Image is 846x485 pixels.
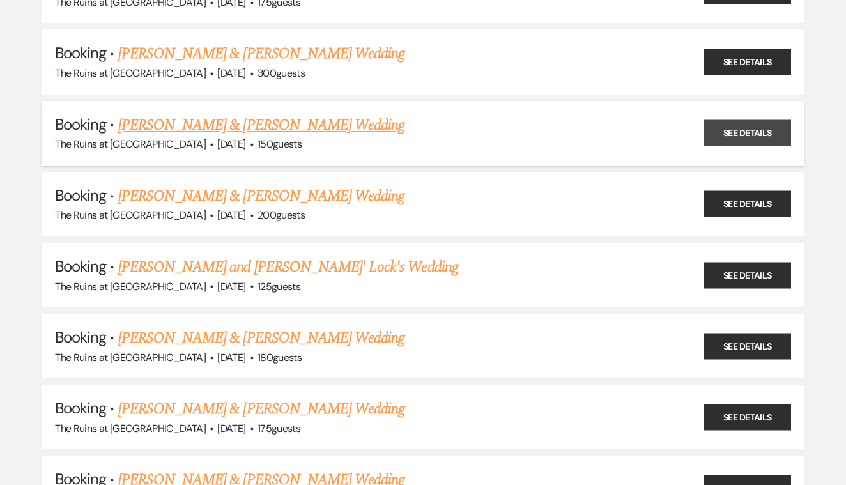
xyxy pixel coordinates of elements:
[55,280,206,293] span: The Ruins at [GEOGRAPHIC_DATA]
[118,114,404,137] a: [PERSON_NAME] & [PERSON_NAME] Wedding
[118,256,458,279] a: [PERSON_NAME] and [PERSON_NAME]' Lock's Wedding
[258,280,300,293] span: 125 guests
[217,351,245,364] span: [DATE]
[55,114,106,134] span: Booking
[55,351,206,364] span: The Ruins at [GEOGRAPHIC_DATA]
[55,327,106,347] span: Booking
[118,327,404,350] a: [PERSON_NAME] & [PERSON_NAME] Wedding
[704,120,791,146] a: See Details
[258,422,300,435] span: 175 guests
[217,137,245,151] span: [DATE]
[217,422,245,435] span: [DATE]
[704,262,791,288] a: See Details
[704,191,791,217] a: See Details
[704,49,791,75] a: See Details
[217,208,245,222] span: [DATE]
[55,66,206,80] span: The Ruins at [GEOGRAPHIC_DATA]
[258,66,305,80] span: 300 guests
[55,185,106,205] span: Booking
[55,43,106,63] span: Booking
[55,422,206,435] span: The Ruins at [GEOGRAPHIC_DATA]
[704,333,791,359] a: See Details
[118,185,404,208] a: [PERSON_NAME] & [PERSON_NAME] Wedding
[258,137,302,151] span: 150 guests
[217,66,245,80] span: [DATE]
[118,397,404,420] a: [PERSON_NAME] & [PERSON_NAME] Wedding
[55,208,206,222] span: The Ruins at [GEOGRAPHIC_DATA]
[55,398,106,418] span: Booking
[704,404,791,430] a: See Details
[217,280,245,293] span: [DATE]
[118,42,404,65] a: [PERSON_NAME] & [PERSON_NAME] Wedding
[258,208,305,222] span: 200 guests
[55,256,106,276] span: Booking
[258,351,302,364] span: 180 guests
[55,137,206,151] span: The Ruins at [GEOGRAPHIC_DATA]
